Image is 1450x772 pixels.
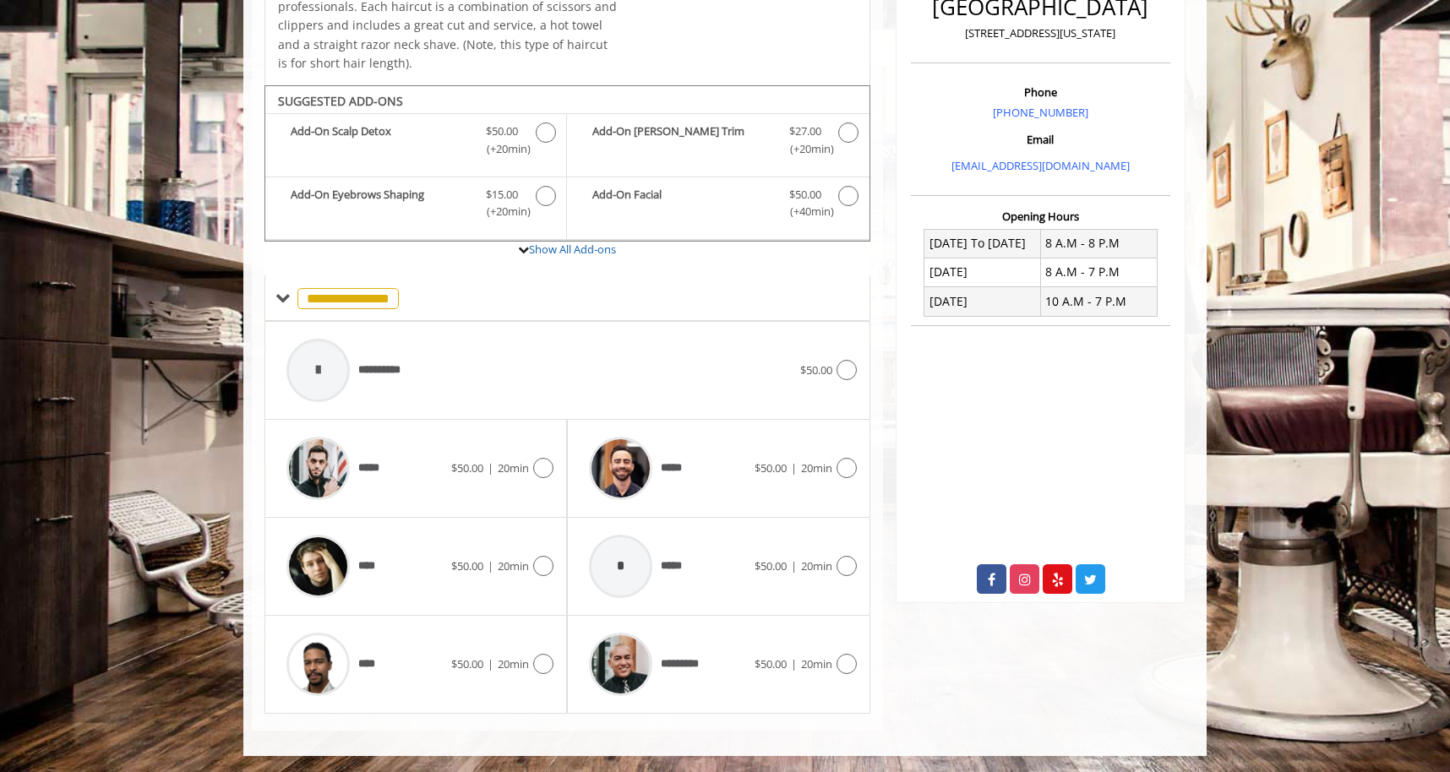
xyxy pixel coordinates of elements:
span: $50.00 [789,186,821,204]
span: $27.00 [789,122,821,140]
td: [DATE] [924,287,1041,316]
span: $50.00 [800,362,832,378]
a: [PHONE_NUMBER] [993,105,1088,120]
span: | [488,460,493,476]
span: $50.00 [755,656,787,671]
a: Show All Add-ons [529,242,616,257]
p: [STREET_ADDRESS][US_STATE] [915,24,1166,42]
span: $15.00 [486,186,518,204]
span: | [488,656,493,671]
span: (+20min ) [780,140,830,158]
span: 20min [801,460,832,476]
a: [EMAIL_ADDRESS][DOMAIN_NAME] [951,158,1130,173]
h3: Email [915,133,1166,145]
span: (+20min ) [477,140,527,158]
span: $50.00 [451,656,483,671]
td: 10 A.M - 7 P.M [1040,287,1157,316]
b: SUGGESTED ADD-ONS [278,93,403,109]
span: | [791,460,797,476]
b: Add-On Eyebrows Shaping [291,186,469,221]
div: The Made Man Senior Barber Haircut Add-onS [264,85,870,242]
span: $50.00 [486,122,518,140]
span: | [791,656,797,671]
span: $50.00 [451,460,483,476]
span: (+40min ) [780,203,830,220]
label: Add-On Facial [575,186,860,226]
td: 8 A.M - 8 P.M [1040,229,1157,258]
span: 20min [801,656,832,671]
span: $50.00 [755,558,787,574]
span: 20min [498,656,529,671]
td: [DATE] To [DATE] [924,229,1041,258]
span: (+20min ) [477,203,527,220]
td: [DATE] [924,258,1041,286]
label: Add-On Eyebrows Shaping [274,186,558,226]
h3: Opening Hours [911,210,1170,222]
span: $50.00 [451,558,483,574]
td: 8 A.M - 7 P.M [1040,258,1157,286]
label: Add-On Beard Trim [575,122,860,162]
span: 20min [801,558,832,574]
span: 20min [498,558,529,574]
b: Add-On Scalp Detox [291,122,469,158]
b: Add-On Facial [592,186,771,221]
h3: Phone [915,86,1166,98]
span: | [488,558,493,574]
b: Add-On [PERSON_NAME] Trim [592,122,771,158]
span: | [791,558,797,574]
span: $50.00 [755,460,787,476]
label: Add-On Scalp Detox [274,122,558,162]
span: 20min [498,460,529,476]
